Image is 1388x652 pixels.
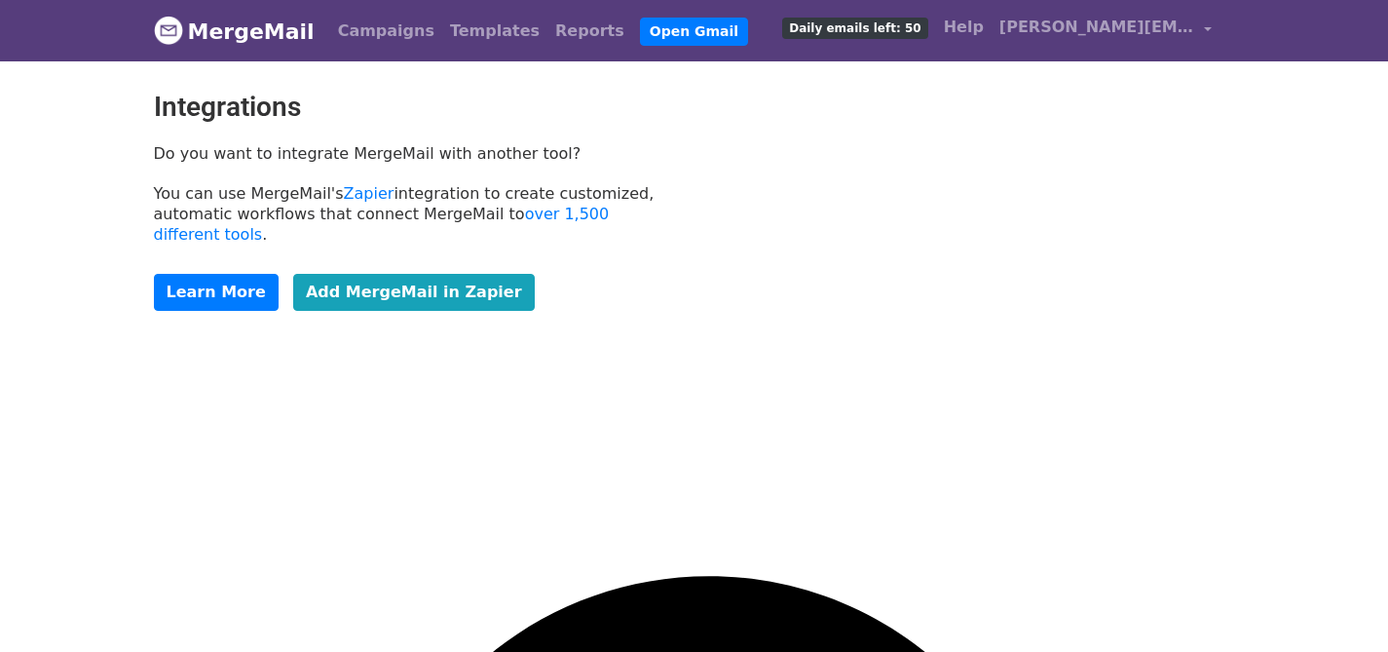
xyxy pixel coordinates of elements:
[992,8,1219,54] a: [PERSON_NAME][EMAIL_ADDRESS][DOMAIN_NAME]
[154,205,610,244] a: over 1,500 different tools
[442,12,547,51] a: Templates
[154,143,680,164] p: Do you want to integrate MergeMail with another tool?
[154,91,680,124] h2: Integrations
[154,11,315,52] a: MergeMail
[547,12,632,51] a: Reports
[640,18,748,46] a: Open Gmail
[154,16,183,45] img: MergeMail logo
[293,274,535,311] a: Add MergeMail in Zapier
[154,183,680,245] p: You can use MergeMail's integration to create customized, automatic workflows that connect MergeM...
[936,8,992,47] a: Help
[999,16,1194,39] span: [PERSON_NAME][EMAIL_ADDRESS][DOMAIN_NAME]
[344,184,394,203] a: Zapier
[154,274,279,311] a: Learn More
[774,8,935,47] a: Daily emails left: 50
[782,18,927,39] span: Daily emails left: 50
[330,12,442,51] a: Campaigns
